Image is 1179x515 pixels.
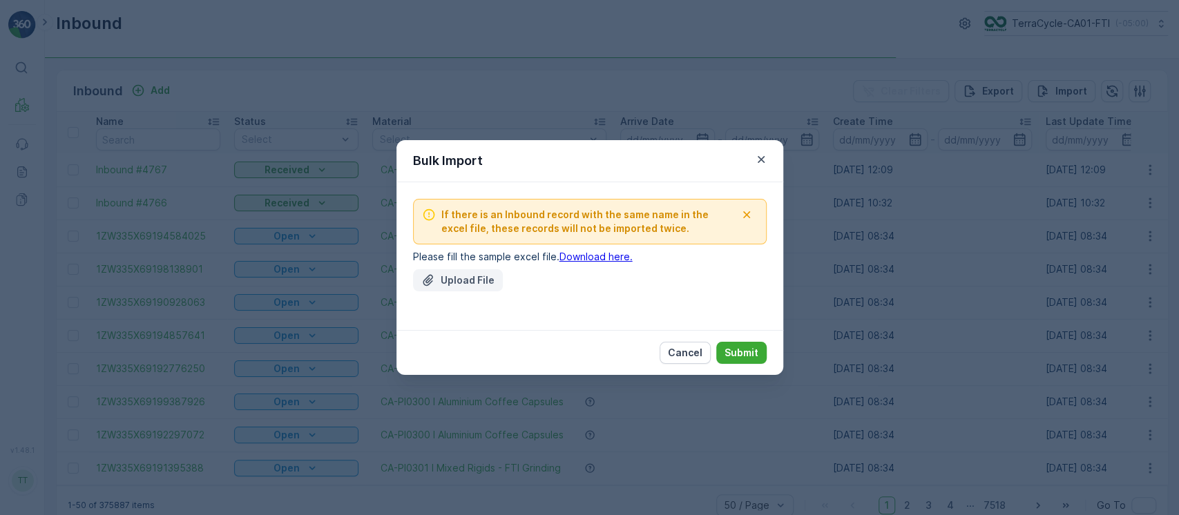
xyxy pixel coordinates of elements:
[725,346,758,360] p: Submit
[413,269,503,291] button: Upload File
[441,208,736,235] span: If there is an Inbound record with the same name in the excel file, these records will not be imp...
[668,346,702,360] p: Cancel
[716,342,767,364] button: Submit
[441,273,495,287] p: Upload File
[413,151,483,171] p: Bulk Import
[559,251,633,262] a: Download here.
[413,250,767,264] p: Please fill the sample excel file.
[660,342,711,364] button: Cancel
